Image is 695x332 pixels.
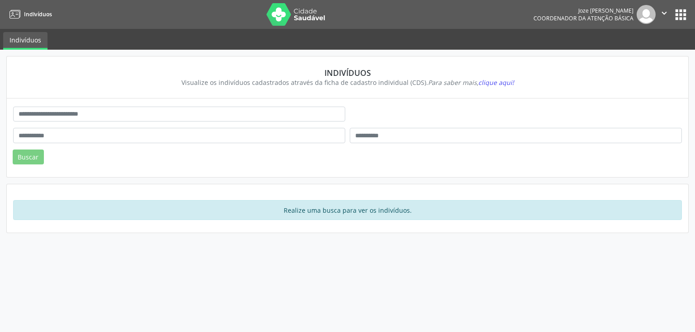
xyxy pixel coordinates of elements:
[673,7,689,23] button: apps
[24,10,52,18] span: Indivíduos
[13,200,682,220] div: Realize uma busca para ver os indivíduos.
[428,78,514,87] i: Para saber mais,
[478,78,514,87] span: clique aqui!
[637,5,656,24] img: img
[6,7,52,22] a: Indivíduos
[3,32,48,50] a: Indivíduos
[656,5,673,24] button: 
[19,68,676,78] div: Indivíduos
[533,7,633,14] div: Joze [PERSON_NAME]
[13,150,44,165] button: Buscar
[19,78,676,87] div: Visualize os indivíduos cadastrados através da ficha de cadastro individual (CDS).
[659,8,669,18] i: 
[533,14,633,22] span: Coordenador da Atenção Básica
